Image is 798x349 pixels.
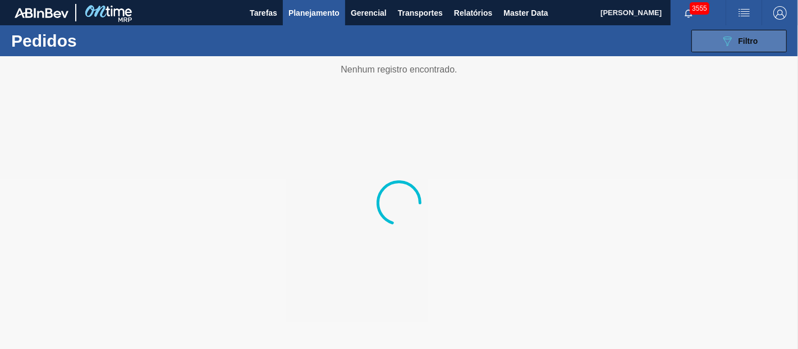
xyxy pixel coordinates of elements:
[15,8,68,18] img: TNhmsLtSVTkK8tSr43FrP2fwEKptu5GPRR3wAAAABJRU5ErkJggg==
[11,34,170,47] h1: Pedidos
[739,37,758,46] span: Filtro
[773,6,787,20] img: Logout
[737,6,751,20] img: userActions
[454,6,492,20] span: Relatórios
[690,2,709,15] span: 3555
[250,6,277,20] span: Tarefas
[503,6,548,20] span: Master Data
[351,6,387,20] span: Gerencial
[691,30,787,52] button: Filtro
[398,6,443,20] span: Transportes
[288,6,340,20] span: Planejamento
[671,5,707,21] button: Notificações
